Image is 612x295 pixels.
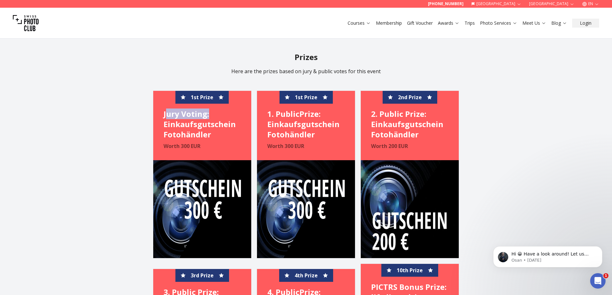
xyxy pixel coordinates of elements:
span: 1 [603,273,608,278]
button: Meet Us [520,19,549,28]
span: 1st Prize [295,93,317,101]
iframe: Intercom live chat [590,273,606,289]
a: Courses [348,20,371,26]
h4: 2. Public Prize: Einkaufsgutschein Fotohändler [371,109,448,140]
span: 4th Prize [295,272,318,279]
h4: 1. PublicPrize: Einkaufsgutschein Fotohändler [267,109,345,140]
a: Awards [438,20,459,26]
h2: Prizes [106,52,507,62]
a: [PHONE_NUMBER] [428,1,464,6]
img: Swiss photo club [13,10,39,36]
p: Worth 300 EUR [267,142,345,150]
a: Meet Us [522,20,546,26]
h4: Jury Voting: Einkaufsgutschein Fotohändler [164,109,241,140]
p: Worth 200 EUR [371,142,448,150]
span: 3rd Prize [191,272,214,279]
a: Trips [465,20,475,26]
span: 1st Prize [191,93,213,101]
span: 2nd Prize [398,93,422,101]
a: Photo Services [480,20,517,26]
button: Photo Services [477,19,520,28]
a: Blog [551,20,567,26]
span: 10th Prize [397,266,423,274]
button: Gift Voucher [404,19,435,28]
button: Blog [549,19,570,28]
button: Courses [345,19,373,28]
a: Membership [376,20,402,26]
p: Worth 300 EUR [164,142,241,150]
button: Awards [435,19,462,28]
button: Membership [373,19,404,28]
img: 2. Public Prize: Einkaufsgutschein Fotohändler [361,160,459,258]
img: Jury Voting: Einkaufsgutschein Fotohändler [153,160,251,258]
a: Gift Voucher [407,20,433,26]
button: Trips [462,19,477,28]
p: Here are the prizes based on jury & public votes for this event [106,67,507,75]
img: 1. PublicPrize: Einkaufsgutschein Fotohändler [257,160,355,258]
iframe: Intercom notifications message [483,233,612,278]
button: Login [572,19,599,28]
